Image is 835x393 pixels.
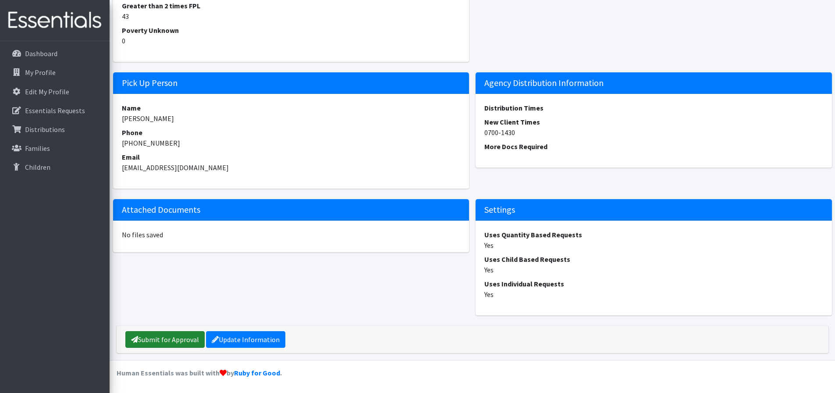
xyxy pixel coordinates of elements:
[4,45,106,62] a: Dashboard
[122,25,461,36] dt: Poverty Unknown
[234,368,280,377] a: Ruby for Good
[484,117,823,127] dt: New Client Times
[4,139,106,157] a: Families
[122,152,461,162] dt: Email
[484,289,823,300] dd: Yes
[25,106,85,115] p: Essentials Requests
[125,331,205,348] a: Submit for Approval
[122,11,461,21] dd: 43
[4,102,106,119] a: Essentials Requests
[484,254,823,264] dt: Uses Child Based Requests
[122,229,461,240] dd: No files saved
[122,138,461,148] dd: [PHONE_NUMBER]
[122,113,461,124] dd: [PERSON_NAME]
[25,144,50,153] p: Families
[25,125,65,134] p: Distributions
[113,72,469,94] h5: Pick Up Person
[113,199,469,221] h5: Attached Documents
[122,162,461,173] dd: [EMAIL_ADDRESS][DOMAIN_NAME]
[25,87,69,96] p: Edit My Profile
[4,158,106,176] a: Children
[25,49,57,58] p: Dashboard
[122,0,461,11] dt: Greater than 2 times FPL
[484,103,823,113] dt: Distribution Times
[25,163,50,171] p: Children
[117,368,282,377] strong: Human Essentials was built with by .
[484,240,823,250] dd: Yes
[4,121,106,138] a: Distributions
[122,36,461,46] dd: 0
[122,127,461,138] dt: Phone
[484,264,823,275] dd: Yes
[484,127,823,138] dd: 0700-1430
[206,331,285,348] a: Update Information
[4,64,106,81] a: My Profile
[484,229,823,240] dt: Uses Quantity Based Requests
[476,72,832,94] h5: Agency Distribution Information
[122,103,461,113] dt: Name
[484,141,823,152] dt: More Docs Required
[25,68,56,77] p: My Profile
[484,279,823,289] dt: Uses Individual Requests
[476,199,832,221] h5: Settings
[4,83,106,100] a: Edit My Profile
[4,6,106,35] img: HumanEssentials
